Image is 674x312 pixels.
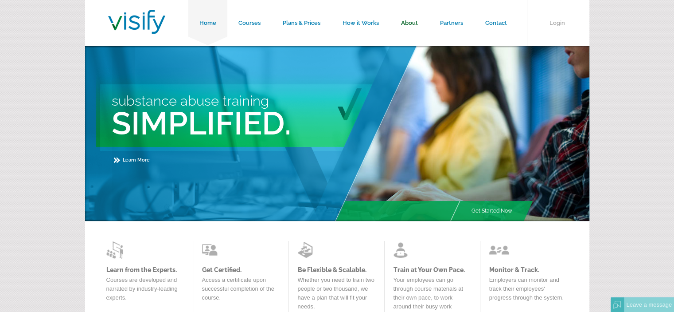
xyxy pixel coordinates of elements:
[489,241,509,259] img: Learn from the Experts
[202,276,280,307] p: Access a certificate upon successful completion of the course.
[334,46,589,221] img: Main Image
[489,276,567,307] p: Employers can monitor and track their employees' progress through the system.
[112,104,419,142] h2: Simplified.
[202,241,222,259] img: Learn from the Experts
[613,301,621,309] img: Offline
[624,297,674,312] div: Leave a message
[489,266,567,273] a: Monitor & Track.
[106,276,184,307] p: Courses are developed and narrated by industry-leading experts.
[112,93,419,109] h3: Substance Abuse Training
[393,241,413,259] img: Learn from the Experts
[298,266,375,273] a: Be Flexible & Scalable.
[108,10,165,34] img: Visify Training
[114,157,150,163] a: Learn More
[393,266,471,273] a: Train at Your Own Pace.
[460,201,523,221] a: Get Started Now
[108,24,165,36] a: Visify Training
[298,241,318,259] img: Learn from the Experts
[202,266,280,273] a: Get Certified.
[106,266,184,273] a: Learn from the Experts.
[106,241,126,259] img: Learn from the Experts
